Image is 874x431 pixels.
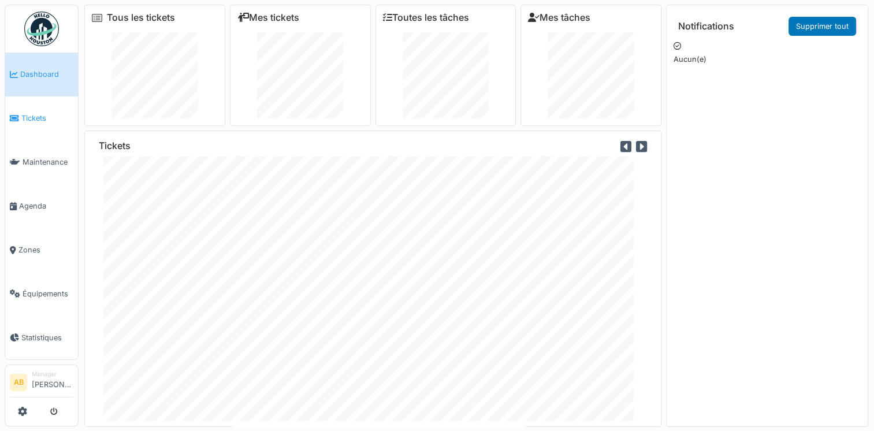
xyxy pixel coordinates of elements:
a: Supprimer tout [789,17,856,36]
a: Agenda [5,184,78,228]
span: Équipements [23,288,73,299]
h6: Tickets [99,140,131,151]
span: Zones [18,244,73,255]
span: Agenda [19,200,73,211]
a: Tous les tickets [107,12,175,23]
span: Tickets [21,113,73,124]
a: Statistiques [5,315,78,359]
p: Aucun(e) [674,54,861,65]
a: AB Manager[PERSON_NAME] [10,370,73,397]
a: Mes tickets [237,12,299,23]
img: Badge_color-CXgf-gQk.svg [24,12,59,46]
li: AB [10,374,27,391]
a: Maintenance [5,140,78,184]
a: Toutes les tâches [383,12,469,23]
span: Maintenance [23,157,73,168]
a: Dashboard [5,53,78,96]
span: Statistiques [21,332,73,343]
a: Mes tâches [528,12,590,23]
a: Équipements [5,272,78,315]
h6: Notifications [678,21,734,32]
div: Manager [32,370,73,378]
span: Dashboard [20,69,73,80]
a: Tickets [5,96,78,140]
li: [PERSON_NAME] [32,370,73,395]
a: Zones [5,228,78,272]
